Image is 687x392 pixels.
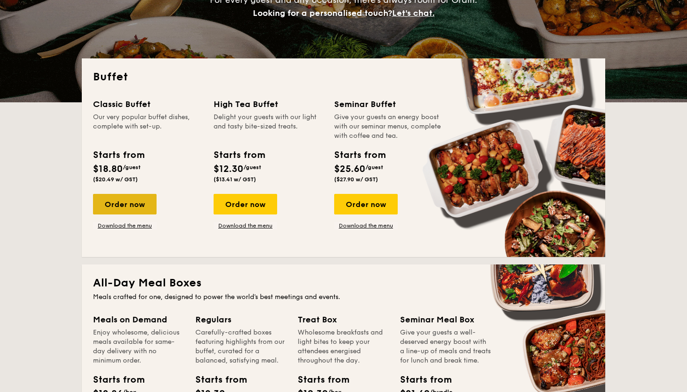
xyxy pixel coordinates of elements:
div: Meals crafted for one, designed to power the world's best meetings and events. [93,292,594,302]
div: Starts from [334,148,385,162]
div: Classic Buffet [93,98,202,111]
div: Delight your guests with our light and tasty bite-sized treats. [214,113,323,141]
div: Wholesome breakfasts and light bites to keep your attendees energised throughout the day. [298,328,389,365]
span: $18.80 [93,164,123,175]
div: Give your guests a well-deserved energy boost with a line-up of meals and treats for lunch and br... [400,328,491,365]
div: Starts from [93,148,144,162]
span: /guest [123,164,141,171]
h2: Buffet [93,70,594,85]
span: $25.60 [334,164,365,175]
span: Looking for a personalised touch? [253,8,392,18]
span: Let's chat. [392,8,435,18]
span: ($27.90 w/ GST) [334,176,378,183]
div: Enjoy wholesome, delicious meals available for same-day delivery with no minimum order. [93,328,184,365]
div: Regulars [195,313,286,326]
div: Seminar Buffet [334,98,444,111]
div: Starts from [195,373,237,387]
span: /guest [365,164,383,171]
div: Order now [93,194,157,214]
h2: All-Day Meal Boxes [93,276,594,291]
span: /guest [243,164,261,171]
div: Starts from [214,148,265,162]
div: Seminar Meal Box [400,313,491,326]
span: ($20.49 w/ GST) [93,176,138,183]
div: Carefully-crafted boxes featuring highlights from our buffet, curated for a balanced, satisfying ... [195,328,286,365]
div: Starts from [298,373,340,387]
a: Download the menu [334,222,398,229]
a: Download the menu [214,222,277,229]
div: Order now [334,194,398,214]
div: High Tea Buffet [214,98,323,111]
div: Treat Box [298,313,389,326]
div: Give your guests an energy boost with our seminar menus, complete with coffee and tea. [334,113,444,141]
a: Download the menu [93,222,157,229]
span: $12.30 [214,164,243,175]
div: Starts from [93,373,135,387]
span: ($13.41 w/ GST) [214,176,256,183]
div: Meals on Demand [93,313,184,326]
div: Starts from [400,373,442,387]
div: Our very popular buffet dishes, complete with set-up. [93,113,202,141]
div: Order now [214,194,277,214]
